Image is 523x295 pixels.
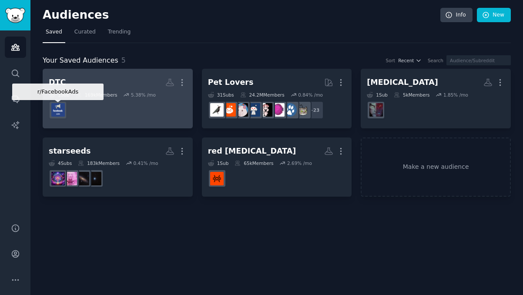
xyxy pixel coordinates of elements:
input: Audience/Subreddit [446,55,511,65]
div: 169k Members [76,92,117,98]
div: starseeds [49,146,91,157]
span: Your Saved Audiences [43,55,118,66]
div: 1.85 % /mo [443,92,468,98]
a: DTC1Sub169kMembers5.38% /mor/FacebookAdsFacebookAds [43,69,193,128]
a: Trending [105,25,134,43]
div: 5.38 % /mo [131,92,156,98]
div: 4 Sub s [49,160,72,166]
img: GummySearch logo [5,8,25,23]
h2: Audiences [43,8,440,22]
span: Curated [74,28,96,36]
img: RATS [235,103,248,117]
a: Curated [71,25,99,43]
img: starseeds [51,172,65,185]
img: parrots [259,103,272,117]
img: dogs [283,103,297,117]
img: Aquariums [271,103,285,117]
div: 31 Sub s [208,92,234,98]
div: [MEDICAL_DATA] [367,77,438,88]
a: New [477,8,511,23]
div: 5k Members [394,92,429,98]
div: 1 Sub [367,92,388,98]
a: [MEDICAL_DATA]1Sub5kMembers1.85% /moBellsPalsy [361,69,511,128]
img: FacebookAds [51,103,65,117]
img: redlighttherapy [210,172,224,185]
img: dogswithjobs [247,103,260,117]
div: Pet Lovers [208,77,254,88]
a: Make a new audience [361,137,511,197]
div: 0.84 % /mo [298,92,323,98]
img: BeardedDragons [222,103,236,117]
div: 1 Sub [208,160,229,166]
a: Info [440,8,473,23]
img: birding [210,103,224,117]
div: 183k Members [78,160,120,166]
div: 0.41 % /mo [133,160,158,166]
a: starseeds4Subs183kMembers0.41% /moVeganStarseedsAndromedanStarseedsSoulnexusstarseeds [43,137,193,197]
img: BellsPalsy [369,103,383,117]
div: Search [428,57,443,64]
button: Recent [398,57,422,64]
img: AndromedanStarseeds [76,172,89,185]
span: 5 [121,56,126,64]
div: red [MEDICAL_DATA] [208,146,296,157]
div: Sort [386,57,396,64]
div: 2.69 % /mo [287,160,312,166]
a: Saved [43,25,65,43]
a: Pet Lovers31Subs24.2MMembers0.84% /mo+23catsdogsAquariumsparrotsdogswithjobsRATSBeardedDragonsbir... [202,69,352,128]
a: red [MEDICAL_DATA]1Sub65kMembers2.69% /moredlighttherapy [202,137,352,197]
div: DTC [49,77,66,88]
div: + 23 [305,101,324,119]
img: cats [295,103,309,117]
img: VeganStarseeds [88,172,101,185]
div: 24.2M Members [240,92,285,98]
img: Soulnexus [64,172,77,185]
div: 1 Sub [49,92,70,98]
span: Recent [398,57,414,64]
div: 65k Members [235,160,273,166]
span: Trending [108,28,131,36]
span: Saved [46,28,62,36]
